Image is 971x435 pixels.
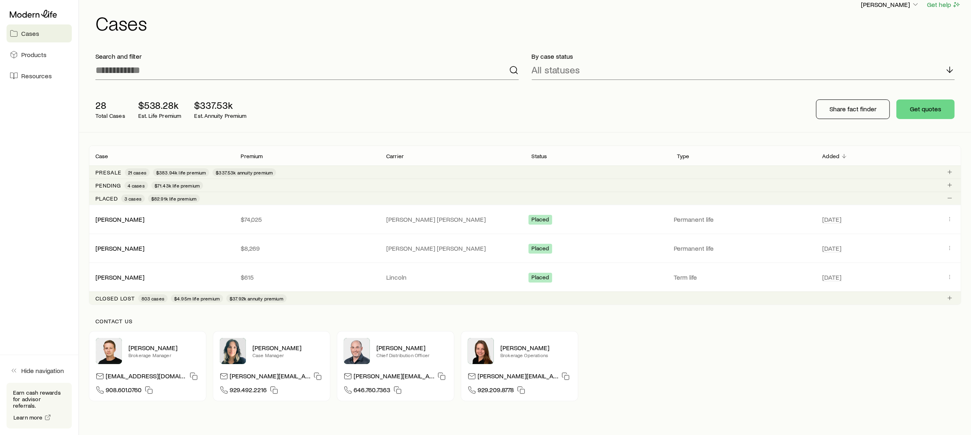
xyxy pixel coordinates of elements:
[95,215,144,224] div: [PERSON_NAME]
[95,273,144,282] div: [PERSON_NAME]
[478,386,514,397] span: 929.209.8778
[95,182,121,189] p: Pending
[241,273,374,281] p: $615
[128,182,145,189] span: 4 cases
[95,153,108,159] p: Case
[138,99,181,111] p: $538.28k
[13,415,43,420] span: Learn more
[241,215,374,223] p: $74,025
[532,274,549,283] span: Placed
[674,215,813,223] p: Permanent life
[128,344,199,352] p: [PERSON_NAME]
[478,372,558,383] p: [PERSON_NAME][EMAIL_ADDRESS][DOMAIN_NAME]
[138,113,181,119] p: Est. Life Premium
[96,338,122,364] img: Rich Loeffler
[106,372,186,383] p: [EMAIL_ADDRESS][DOMAIN_NAME]
[354,372,434,383] p: [PERSON_NAME][EMAIL_ADDRESS][DOMAIN_NAME]
[230,372,310,383] p: [PERSON_NAME][EMAIL_ADDRESS][DOMAIN_NAME]
[354,386,390,397] span: 646.760.7363
[829,105,876,113] p: Share fact finder
[95,273,144,281] a: [PERSON_NAME]
[220,338,246,364] img: Lisette Vega
[95,169,122,176] p: Presale
[95,244,144,252] a: [PERSON_NAME]
[95,52,519,60] p: Search and filter
[142,295,164,302] span: 803 cases
[195,113,247,119] p: Est. Annuity Premium
[376,344,447,352] p: [PERSON_NAME]
[95,318,955,325] p: Contact us
[241,153,263,159] p: Premium
[95,244,144,253] div: [PERSON_NAME]
[7,383,72,428] div: Earn cash rewards for advisor referrals.Learn more
[21,72,52,80] span: Resources
[823,244,842,252] span: [DATE]
[677,153,690,159] p: Type
[95,215,144,223] a: [PERSON_NAME]
[532,52,955,60] p: By case status
[532,153,547,159] p: Status
[532,216,549,225] span: Placed
[823,273,842,281] span: [DATE]
[21,367,64,375] span: Hide navigation
[124,195,142,202] span: 3 cases
[230,295,283,302] span: $37.92k annuity premium
[95,113,125,119] p: Total Cases
[128,352,199,358] p: Brokerage Manager
[861,0,920,9] p: [PERSON_NAME]
[500,344,571,352] p: [PERSON_NAME]
[386,273,519,281] p: Lincoln
[7,67,72,85] a: Resources
[216,169,273,176] span: $337.53k annuity premium
[95,13,961,33] h1: Cases
[674,273,813,281] p: Term life
[816,99,890,119] button: Share fact finder
[195,99,247,111] p: $337.53k
[128,169,146,176] span: 21 cases
[823,153,840,159] p: Added
[241,244,374,252] p: $8,269
[376,352,447,358] p: Chief Distribution Officer
[896,99,955,119] button: Get quotes
[468,338,494,364] img: Ellen Wall
[156,169,206,176] span: $383.94k life premium
[230,386,267,397] span: 929.492.2216
[344,338,370,364] img: Dan Pierson
[7,24,72,42] a: Cases
[252,352,323,358] p: Case Manager
[386,244,519,252] p: [PERSON_NAME] [PERSON_NAME]
[674,244,813,252] p: Permanent life
[155,182,200,189] span: $71.43k life premium
[532,64,580,75] p: All statuses
[95,99,125,111] p: 28
[89,146,961,305] div: Client cases
[106,386,142,397] span: 908.601.0760
[532,245,549,254] span: Placed
[500,352,571,358] p: Brokerage Operations
[151,195,197,202] span: $82.91k life premium
[21,51,46,59] span: Products
[7,362,72,380] button: Hide navigation
[174,295,220,302] span: $4.95m life premium
[21,29,39,38] span: Cases
[7,46,72,64] a: Products
[13,389,65,409] p: Earn cash rewards for advisor referrals.
[823,215,842,223] span: [DATE]
[95,295,135,302] p: Closed lost
[386,215,519,223] p: [PERSON_NAME] [PERSON_NAME]
[252,344,323,352] p: [PERSON_NAME]
[386,153,404,159] p: Carrier
[95,195,118,202] p: Placed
